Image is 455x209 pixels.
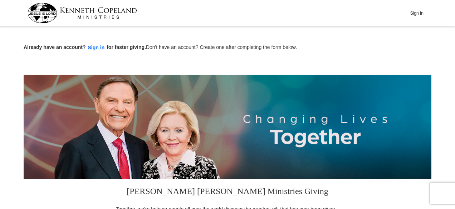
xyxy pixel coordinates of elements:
[24,44,431,52] p: Don't have an account? Create one after completing the form below.
[111,179,344,205] h3: [PERSON_NAME] [PERSON_NAME] Ministries Giving
[28,3,137,23] img: kcm-header-logo.svg
[24,44,146,50] strong: Already have an account? for faster giving.
[406,8,427,19] button: Sign In
[86,44,107,52] button: Sign in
